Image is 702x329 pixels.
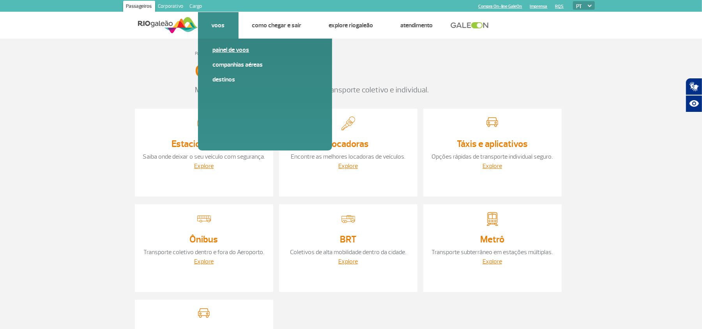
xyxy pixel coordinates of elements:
a: Explore [338,162,358,170]
a: Estacionamento [172,138,236,150]
a: Explore [483,258,502,265]
a: RQS [555,4,564,9]
a: Táxis e aplicativos [457,138,528,150]
button: Abrir tradutor de língua de sinais. [686,78,702,95]
a: Compra On-line GaleOn [479,4,522,9]
div: Plugin de acessibilidade da Hand Talk. [686,78,702,112]
a: Explore RIOgaleão [329,21,373,29]
a: Coletivos de alta mobilidade dentro da cidade. [290,248,406,256]
a: Opções rápidas de transporte individual seguro. [432,153,553,161]
p: Mobilidade dentro e fora do Aeroporto. Transporte coletivo e individual. [195,84,507,96]
a: Explore [194,258,214,265]
a: Voos [212,21,225,29]
a: Corporativo [155,1,187,13]
a: Locadoras [327,138,369,150]
a: Saiba onde deixar o seu veículo com segurança. [143,153,265,161]
a: Cargo [187,1,205,13]
a: Imprensa [530,4,548,9]
a: Transporte coletivo dentro e fora do Aeroporto. [143,248,264,256]
a: BRT [340,233,356,245]
a: Ônibus [190,233,218,245]
a: Explore [483,162,502,170]
h3: Como chegar e sair [195,62,327,81]
a: Destinos [213,75,317,84]
a: Transporte subterrâneo em estações múltiplas. [432,248,553,256]
a: Atendimento [401,21,433,29]
a: Explore [194,162,214,170]
a: Como chegar e sair [252,21,302,29]
a: Metrô [480,233,504,245]
a: Passageiros [123,1,155,13]
a: Página inicial [195,51,219,57]
a: Painel de voos [213,46,317,54]
a: Encontre as melhores locadoras de veículos. [291,153,405,161]
button: Abrir recursos assistivos. [686,95,702,112]
a: Explore [338,258,358,265]
a: Companhias Aéreas [213,60,317,69]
